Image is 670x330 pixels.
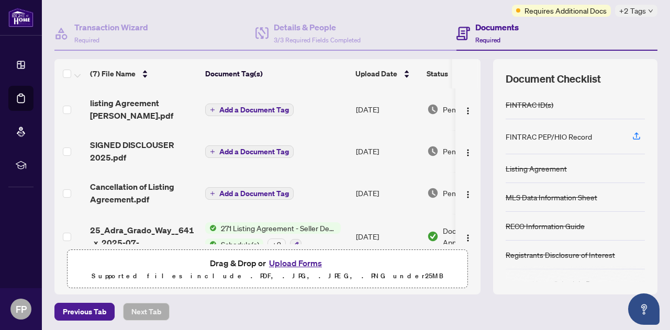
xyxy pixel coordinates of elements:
span: listing Agreement [PERSON_NAME].pdf [90,97,197,122]
img: Document Status [427,231,439,242]
div: FINTRAC ID(s) [506,99,553,110]
button: Status Icon271 Listing Agreement - Seller Designated Representation Agreement Authority to Offer ... [205,222,341,251]
span: Previous Tab [63,303,106,320]
td: [DATE] [352,88,423,130]
span: Pending Review [443,104,495,115]
button: Add a Document Tag [205,145,294,158]
td: [DATE] [352,130,423,172]
span: Requires Additional Docs [524,5,607,16]
img: Document Status [427,145,439,157]
img: Logo [464,149,472,157]
span: Pending Review [443,145,495,157]
button: Add a Document Tag [205,103,294,117]
h4: Documents [475,21,519,33]
th: (7) File Name [86,59,201,88]
button: Logo [460,185,476,201]
img: Document Status [427,187,439,199]
img: Logo [464,190,472,199]
div: FINTRAC PEP/HIO Record [506,131,592,142]
span: FP [16,302,27,316]
th: Document Tag(s) [201,59,351,88]
img: logo [8,8,33,27]
span: +2 Tags [619,5,646,17]
td: [DATE] [352,172,423,214]
button: Logo [460,143,476,160]
span: 25_Adra_Grado_Way__641_x_2025-07-29_21_35_0511111111 fixed R Home.pdf [90,224,197,249]
span: plus [210,149,215,154]
span: Drag & Drop orUpload FormsSupported files include .PDF, .JPG, .JPEG, .PNG under25MB [68,250,467,289]
span: plus [210,191,215,196]
div: Registrants Disclosure of Interest [506,249,615,260]
span: Document Checklist [506,72,601,86]
button: Next Tab [123,303,170,321]
div: Listing Agreement [506,163,567,174]
span: Required [74,36,99,44]
button: Open asap [628,293,660,325]
div: + 2 [267,238,286,250]
p: Supported files include .PDF, .JPG, .JPEG, .PNG under 25 MB [74,270,461,282]
span: Add a Document Tag [219,106,289,113]
th: Status [422,59,511,88]
span: Status [427,68,448,79]
img: Logo [464,234,472,242]
div: RECO Information Guide [506,220,585,232]
img: Logo [464,107,472,115]
td: [DATE] [352,214,423,259]
span: (7) File Name [90,68,136,79]
span: Add a Document Tag [219,190,289,197]
span: 3/3 Required Fields Completed [274,36,361,44]
img: Status Icon [205,238,217,250]
button: Add a Document Tag [205,104,294,116]
h4: Details & People [274,21,361,33]
button: Add a Document Tag [205,187,294,200]
button: Logo [460,228,476,245]
h4: Transaction Wizard [74,21,148,33]
span: Schedule(s) [217,238,263,250]
img: Status Icon [205,222,217,234]
button: Logo [460,101,476,118]
th: Upload Date [351,59,422,88]
span: Drag & Drop or [210,256,325,270]
div: MLS Data Information Sheet [506,191,597,203]
span: Add a Document Tag [219,148,289,155]
button: Previous Tab [54,303,115,321]
span: Required [475,36,500,44]
button: Add a Document Tag [205,145,294,158]
span: Document Approved [443,225,508,248]
span: Cancellation of Listing Agreement.pdf [90,180,197,206]
img: Document Status [427,104,439,115]
span: SIGNED DISCLOUSER 2025.pdf [90,139,197,164]
span: plus [210,107,215,112]
span: down [648,8,653,14]
button: Upload Forms [266,256,325,270]
span: Pending Review [443,187,495,199]
span: Upload Date [355,68,397,79]
span: 271 Listing Agreement - Seller Designated Representation Agreement Authority to Offer for Sale [217,222,341,234]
